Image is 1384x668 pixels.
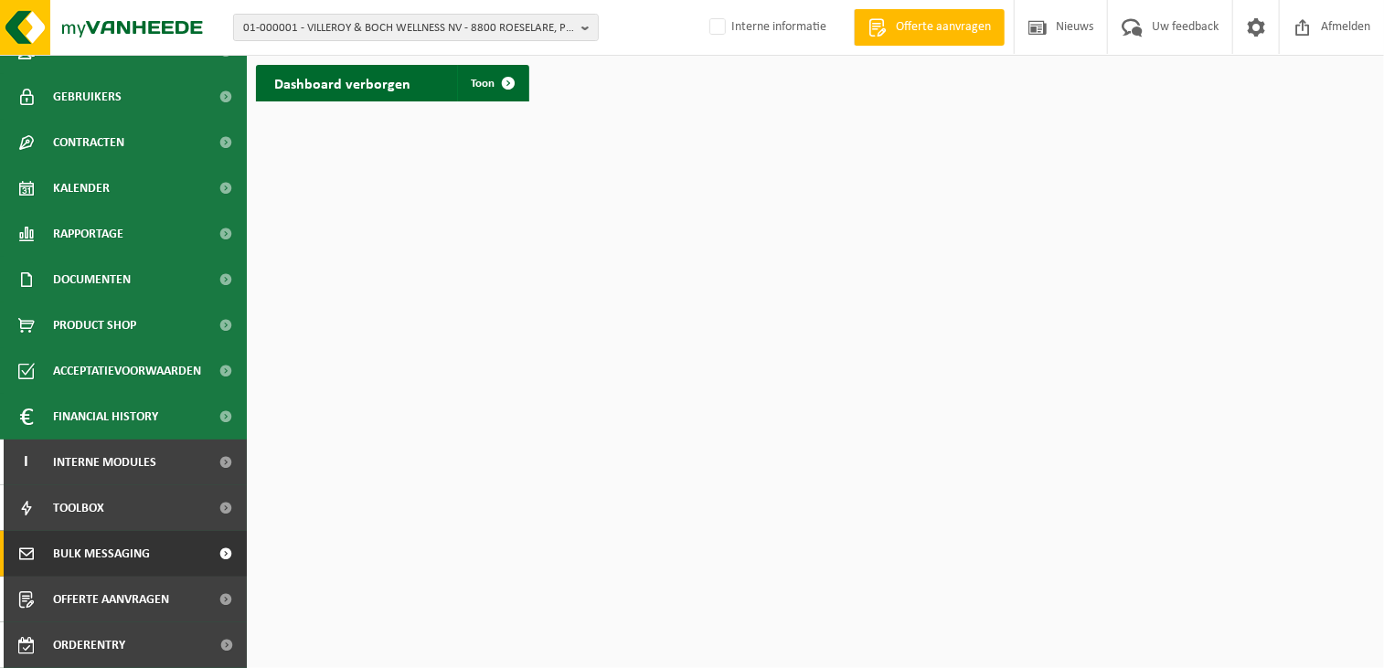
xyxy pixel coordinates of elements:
span: Orderentry Goedkeuring [53,622,207,668]
span: Toon [472,78,495,90]
span: Bulk Messaging [53,531,150,577]
span: Product Shop [53,302,136,348]
button: 01-000001 - VILLEROY & BOCH WELLNESS NV - 8800 ROESELARE, POPULIERSTRAAT 1 [233,14,599,41]
span: Contracten [53,120,124,165]
span: Kalender [53,165,110,211]
h2: Dashboard verborgen [256,65,429,101]
a: Toon [457,65,527,101]
span: Interne modules [53,440,156,485]
span: Acceptatievoorwaarden [53,348,201,394]
span: Offerte aanvragen [891,18,995,37]
span: Toolbox [53,485,104,531]
span: Financial History [53,394,158,440]
span: Gebruikers [53,74,122,120]
span: Offerte aanvragen [53,577,169,622]
span: 01-000001 - VILLEROY & BOCH WELLNESS NV - 8800 ROESELARE, POPULIERSTRAAT 1 [243,15,574,42]
label: Interne informatie [706,14,826,41]
span: Documenten [53,257,131,302]
a: Offerte aanvragen [854,9,1005,46]
span: I [18,440,35,485]
span: Rapportage [53,211,123,257]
